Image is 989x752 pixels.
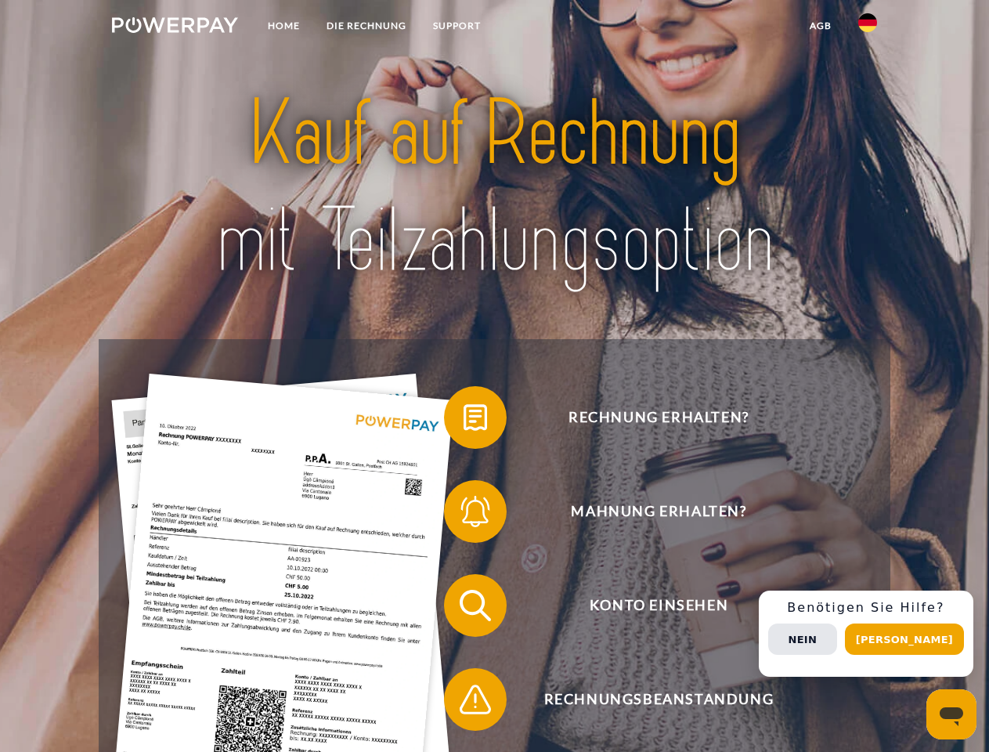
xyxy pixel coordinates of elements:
img: qb_warning.svg [456,680,495,719]
button: [PERSON_NAME] [845,624,964,655]
img: logo-powerpay-white.svg [112,17,238,33]
a: SUPPORT [420,12,494,40]
div: Schnellhilfe [759,591,973,677]
button: Rechnung erhalten? [444,386,851,449]
iframe: Schaltfläche zum Öffnen des Messaging-Fensters [926,689,976,739]
a: Home [254,12,313,40]
span: Rechnung erhalten? [467,386,850,449]
button: Nein [768,624,837,655]
a: agb [796,12,845,40]
span: Konto einsehen [467,574,850,637]
button: Konto einsehen [444,574,851,637]
img: title-powerpay_de.svg [150,75,839,300]
img: qb_bell.svg [456,492,495,531]
a: DIE RECHNUNG [313,12,420,40]
h3: Benötigen Sie Hilfe? [768,600,964,616]
img: qb_bill.svg [456,398,495,437]
img: de [858,13,877,32]
button: Mahnung erhalten? [444,480,851,543]
img: qb_search.svg [456,586,495,625]
span: Rechnungsbeanstandung [467,668,850,731]
span: Mahnung erhalten? [467,480,850,543]
button: Rechnungsbeanstandung [444,668,851,731]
